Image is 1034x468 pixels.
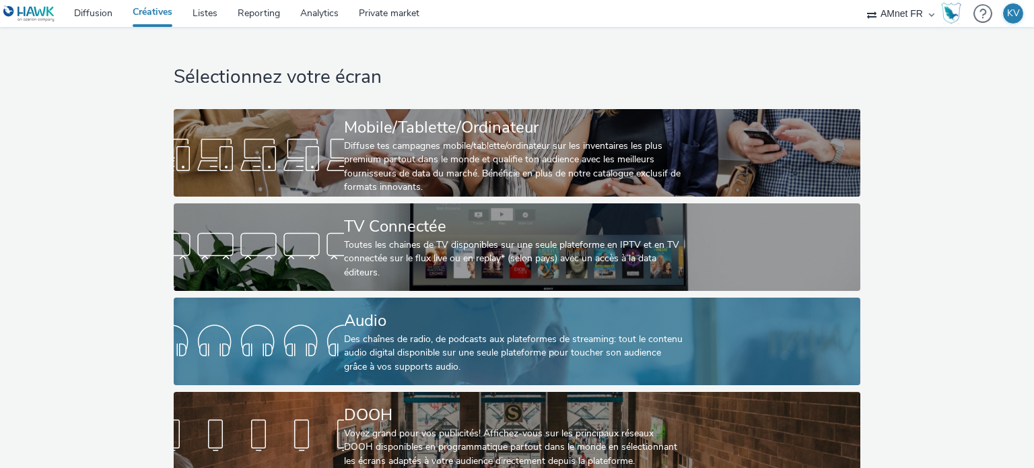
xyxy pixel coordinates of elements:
div: TV Connectée [344,215,685,238]
h1: Sélectionnez votre écran [174,65,860,90]
div: Des chaînes de radio, de podcasts aux plateformes de streaming: tout le contenu audio digital dis... [344,333,685,374]
div: Toutes les chaines de TV disponibles sur une seule plateforme en IPTV et en TV connectée sur le f... [344,238,685,279]
div: Mobile/Tablette/Ordinateur [344,116,685,139]
a: Mobile/Tablette/OrdinateurDiffuse tes campagnes mobile/tablette/ordinateur sur les inventaires le... [174,109,860,197]
div: Diffuse tes campagnes mobile/tablette/ordinateur sur les inventaires les plus premium partout dan... [344,139,685,195]
div: KV [1007,3,1020,24]
a: AudioDes chaînes de radio, de podcasts aux plateformes de streaming: tout le contenu audio digita... [174,298,860,385]
img: undefined Logo [3,5,55,22]
div: Voyez grand pour vos publicités! Affichez-vous sur les principaux réseaux DOOH disponibles en pro... [344,427,685,468]
a: Hawk Academy [941,3,967,24]
div: DOOH [344,403,685,427]
img: Hawk Academy [941,3,961,24]
div: Audio [344,309,685,333]
a: TV ConnectéeToutes les chaines de TV disponibles sur une seule plateforme en IPTV et en TV connec... [174,203,860,291]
